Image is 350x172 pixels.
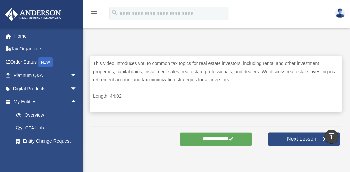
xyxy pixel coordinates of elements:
[70,69,84,83] span: arrow_drop_down
[5,69,87,82] a: Platinum Q&Aarrow_drop_down
[93,92,338,100] p: Length: 44:02
[335,8,345,18] img: User Pic
[324,130,338,144] a: vertical_align_top
[93,59,338,84] p: This video introduces you to common tax topics for real estate investors, including rental and ot...
[9,108,87,122] a: Overview
[9,122,87,135] a: CTA Hub
[90,12,98,17] a: menu
[9,148,87,161] a: Binder Walkthrough
[5,95,87,109] a: My Entitiesarrow_drop_up
[9,134,87,148] a: Entity Change Request
[5,55,87,69] a: Order StatusNEW
[5,43,87,56] a: Tax Organizers
[70,95,84,109] span: arrow_drop_up
[70,82,84,96] span: arrow_drop_down
[3,8,63,21] img: Anderson Advisors Platinum Portal
[5,82,87,95] a: Digital Productsarrow_drop_down
[5,29,87,43] a: Home
[327,132,335,140] i: vertical_align_top
[111,9,118,16] i: search
[268,132,340,146] a: Next Lesson
[90,9,98,17] i: menu
[38,57,53,67] div: NEW
[282,136,322,142] span: Next Lesson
